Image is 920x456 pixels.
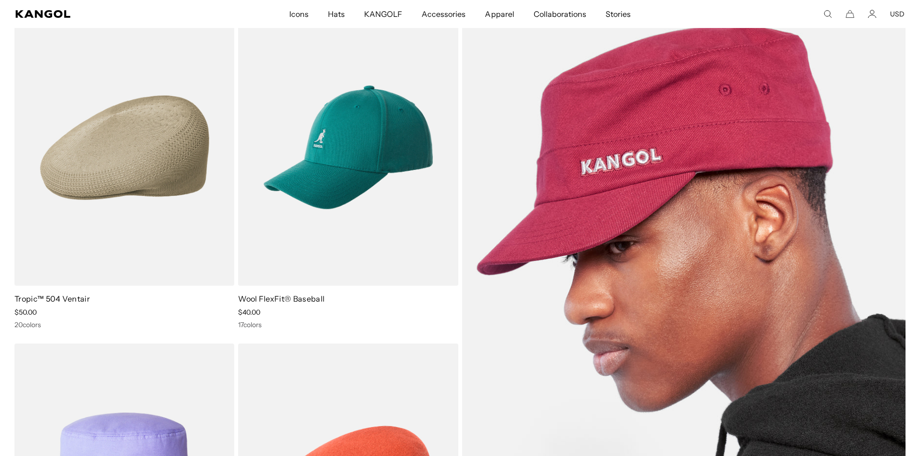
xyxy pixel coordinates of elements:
div: 20 colors [14,320,234,329]
a: Tropic™ 504 Ventair [14,294,90,304]
button: Cart [846,10,854,18]
button: USD [890,10,905,18]
a: Wool FlexFit® Baseball [238,294,325,304]
span: $40.00 [238,308,260,317]
img: Wool FlexFit® Baseball [238,10,458,286]
a: Account [868,10,877,18]
summary: Search here [823,10,832,18]
img: Tropic™ 504 Ventair [14,10,234,286]
span: $50.00 [14,308,37,317]
div: 17 colors [238,320,458,329]
a: Kangol [15,10,191,18]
